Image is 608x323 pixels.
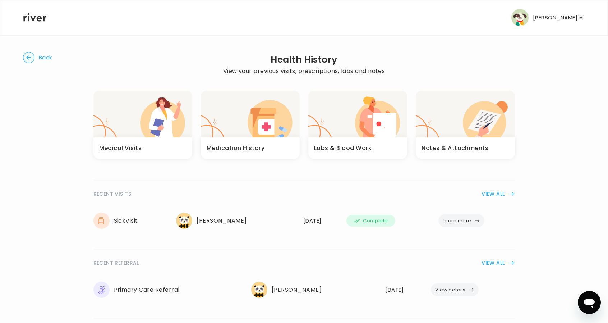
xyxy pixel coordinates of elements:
[533,13,577,23] p: [PERSON_NAME]
[176,213,192,229] img: provider avatar
[99,143,142,153] h3: Medical Visits
[201,91,300,159] button: Medication History
[23,52,52,63] button: Back
[416,91,515,159] button: Notes & Attachments
[93,282,243,298] div: Primary Care Referral
[363,217,388,225] span: Complete
[422,143,488,153] h3: Notes & Attachments
[578,291,601,314] iframe: Button to launch messaging window
[482,259,515,267] button: VIEW ALL
[511,9,585,26] button: user avatar[PERSON_NAME]
[308,91,407,159] button: Labs & Blood Work
[303,216,338,226] div: [DATE]
[438,214,484,227] button: Learn more
[39,53,52,63] span: Back
[93,259,139,267] span: RECENT REFERRAL
[431,283,479,296] button: View details
[385,285,422,295] div: [DATE]
[223,66,385,76] p: View your previous visits, prescriptions, labs and notes
[314,143,372,153] h3: Labs & Blood Work
[251,282,267,298] img: provider avatar
[511,9,529,26] img: user avatar
[223,55,385,65] h2: Health History
[93,213,168,229] div: Sick Visit
[207,143,265,153] h3: Medication History
[176,213,295,229] div: [PERSON_NAME]
[93,190,131,198] span: RECENT VISITS
[251,282,377,298] div: [PERSON_NAME]
[93,91,192,159] button: Medical Visits
[482,190,515,198] button: VIEW ALL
